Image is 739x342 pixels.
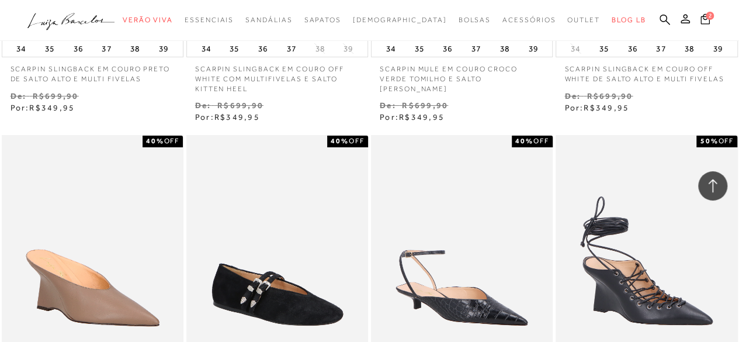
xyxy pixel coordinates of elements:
[458,9,491,31] a: categoryNavScreenReaderText
[515,137,533,145] strong: 40%
[98,40,115,57] button: 37
[340,43,356,54] button: 39
[556,57,737,84] a: SCARPIN SLINGBACK EM COURO OFF WHITE DE SALTO ALTO E MULTI FIVELAS
[567,9,600,31] a: categoryNavScreenReaderText
[70,40,86,57] button: 36
[349,137,365,145] span: OFF
[11,103,75,112] span: Por:
[596,40,612,57] button: 35
[567,43,584,54] button: 34
[185,9,234,31] a: categoryNavScreenReaderText
[123,16,173,24] span: Verão Viva
[380,112,445,122] span: Por:
[164,137,179,145] span: OFF
[146,137,164,145] strong: 40%
[127,40,143,57] button: 38
[624,40,641,57] button: 36
[41,40,58,57] button: 35
[564,91,581,101] small: De:
[195,112,260,122] span: Por:
[198,40,214,57] button: 34
[567,16,600,24] span: Outlet
[311,43,328,54] button: 38
[497,40,513,57] button: 38
[612,16,646,24] span: BLOG LB
[186,57,368,94] a: SCARPIN SLINGBACK EM COURO OFF WHITE COM MULTIFIVELAS E SALTO KITTEN HEEL
[399,112,445,122] span: R$349,95
[502,9,556,31] a: categoryNavScreenReaderText
[226,40,242,57] button: 35
[255,40,271,57] button: 36
[353,16,447,24] span: [DEMOGRAPHIC_DATA]
[700,137,718,145] strong: 50%
[697,13,713,29] button: 2
[245,9,292,31] a: categoryNavScreenReaderText
[304,16,341,24] span: Sapatos
[304,9,341,31] a: categoryNavScreenReaderText
[706,12,714,20] span: 2
[584,103,629,112] span: R$349,95
[11,91,27,101] small: De:
[371,57,553,94] a: SCARPIN MULE EM COURO CROCO VERDE TOMILHO E SALTO [PERSON_NAME]
[533,137,549,145] span: OFF
[402,101,448,110] small: R$699,90
[155,40,172,57] button: 39
[468,40,484,57] button: 37
[380,101,396,110] small: De:
[439,40,456,57] button: 36
[587,91,633,101] small: R$699,90
[458,16,491,24] span: Bolsas
[33,91,79,101] small: R$699,90
[13,40,29,57] button: 34
[195,101,211,110] small: De:
[681,40,698,57] button: 38
[525,40,541,57] button: 39
[217,101,263,110] small: R$699,90
[2,57,183,84] a: SCARPIN SLINGBACK EM COURO PRETO DE SALTO ALTO E MULTI FIVELAS
[564,103,629,112] span: Por:
[353,9,447,31] a: noSubCategoriesText
[185,16,234,24] span: Essenciais
[710,40,726,57] button: 39
[718,137,734,145] span: OFF
[653,40,669,57] button: 37
[283,40,300,57] button: 37
[502,16,556,24] span: Acessórios
[214,112,260,122] span: R$349,95
[123,9,173,31] a: categoryNavScreenReaderText
[29,103,75,112] span: R$349,95
[245,16,292,24] span: Sandálias
[612,9,646,31] a: BLOG LB
[411,40,428,57] button: 35
[331,137,349,145] strong: 40%
[383,40,399,57] button: 34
